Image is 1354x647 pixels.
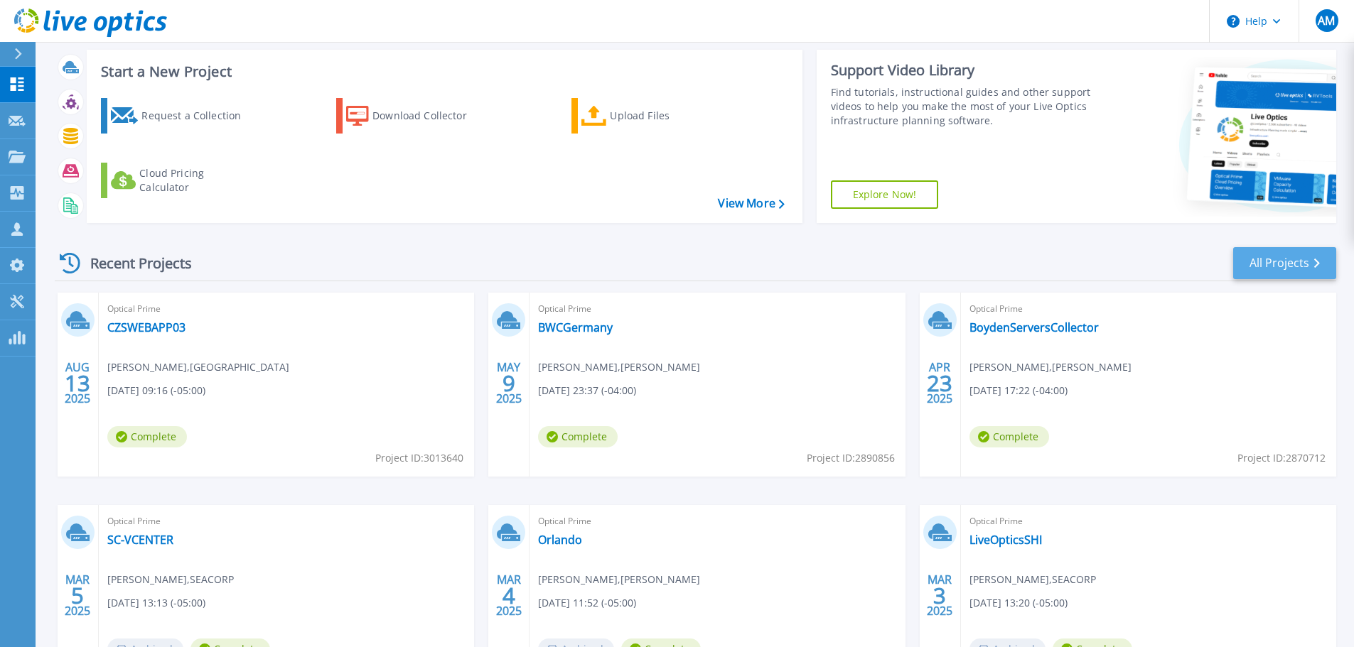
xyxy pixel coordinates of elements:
[107,301,466,317] span: Optical Prime
[495,357,522,409] div: MAY 2025
[538,383,636,398] span: [DATE] 23:37 (-04:00)
[926,570,953,621] div: MAR 2025
[538,301,896,317] span: Optical Prime
[101,98,259,134] a: Request a Collection
[831,180,939,209] a: Explore Now!
[807,450,895,466] span: Project ID: 2890856
[107,513,466,529] span: Optical Prime
[538,320,613,335] a: BWCGermany
[55,246,211,281] div: Recent Projects
[503,589,515,602] span: 4
[926,357,953,409] div: APR 2025
[1318,15,1335,26] span: AM
[610,102,724,130] div: Upload Files
[969,320,1099,335] a: BoydenServersCollector
[1237,450,1326,466] span: Project ID: 2870712
[969,359,1132,375] span: [PERSON_NAME] , [PERSON_NAME]
[969,301,1328,317] span: Optical Prime
[831,85,1096,128] div: Find tutorials, instructional guides and other support videos to help you make the most of your L...
[107,533,173,547] a: SC-VCENTER
[336,98,495,134] a: Download Collector
[64,357,91,409] div: AUG 2025
[538,572,700,587] span: [PERSON_NAME] , [PERSON_NAME]
[64,570,91,621] div: MAR 2025
[831,61,1096,80] div: Support Video Library
[107,572,234,587] span: [PERSON_NAME] , SEACORP
[107,426,187,447] span: Complete
[1233,247,1336,279] a: All Projects
[372,102,486,130] div: Download Collector
[107,383,205,398] span: [DATE] 09:16 (-05:00)
[969,383,1068,398] span: [DATE] 17:22 (-04:00)
[101,163,259,198] a: Cloud Pricing Calculator
[65,377,90,389] span: 13
[927,377,952,389] span: 23
[538,513,896,529] span: Optical Prime
[969,533,1042,547] a: LiveOpticsSHI
[718,197,784,210] a: View More
[71,589,84,602] span: 5
[933,589,946,602] span: 3
[107,320,186,335] a: CZSWEBAPP03
[969,572,1096,587] span: [PERSON_NAME] , SEACORP
[141,102,255,130] div: Request a Collection
[538,359,700,375] span: [PERSON_NAME] , [PERSON_NAME]
[969,595,1068,611] span: [DATE] 13:20 (-05:00)
[101,64,784,80] h3: Start a New Project
[139,166,253,195] div: Cloud Pricing Calculator
[375,450,463,466] span: Project ID: 3013640
[538,595,636,611] span: [DATE] 11:52 (-05:00)
[538,426,618,447] span: Complete
[495,570,522,621] div: MAR 2025
[538,533,582,547] a: Orlando
[969,426,1049,447] span: Complete
[969,513,1328,529] span: Optical Prime
[571,98,730,134] a: Upload Files
[503,377,515,389] span: 9
[107,595,205,611] span: [DATE] 13:13 (-05:00)
[107,359,289,375] span: [PERSON_NAME] , [GEOGRAPHIC_DATA]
